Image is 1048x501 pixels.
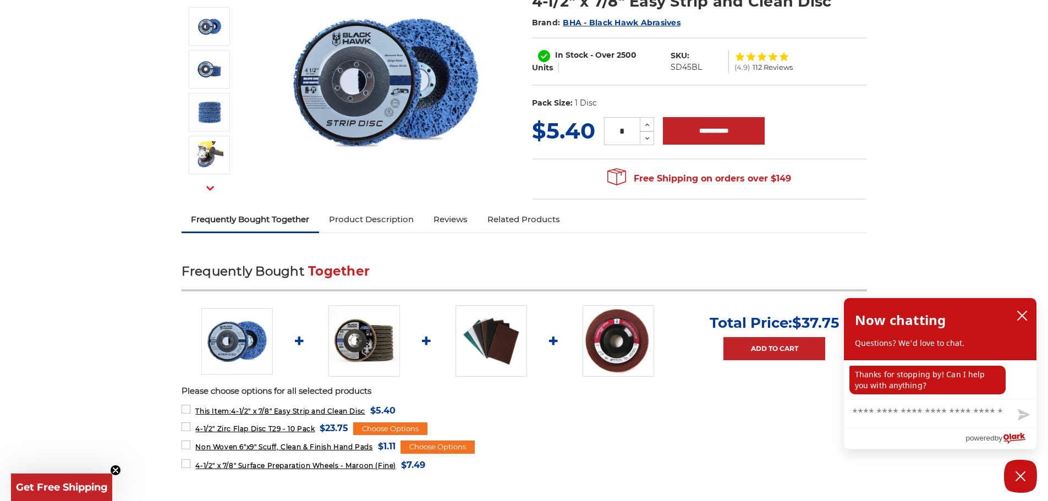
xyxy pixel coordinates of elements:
img: 4-1/2" x 7/8" Easy Strip and Clean Disc [196,14,223,40]
a: Reviews [424,207,478,232]
dd: 1 Disc [575,97,597,109]
dt: SKU: [671,50,689,62]
span: 4-1/2" x 7/8" Easy Strip and Clean Disc [195,407,365,415]
a: Powered by Olark [965,428,1036,449]
div: Choose Options [400,441,475,454]
span: (4.9) [734,64,750,71]
button: Close Chatbox [1004,460,1037,493]
img: 4-1/2" x 7/8" Easy Strip and Clean Disc [201,308,273,375]
dt: Pack Size: [532,97,573,109]
span: $37.75 [792,314,839,332]
div: olark chatbox [843,298,1037,449]
span: $23.75 [320,421,348,436]
span: by [995,431,1002,445]
h2: Now chatting [855,309,946,331]
span: Brand: [532,18,561,27]
span: Free Shipping on orders over $149 [607,168,791,190]
img: 4-1/2" x 7/8" Easy Strip and Clean Disc [196,141,223,169]
a: Add to Cart [723,337,825,360]
span: Frequently Bought [182,263,304,279]
a: Frequently Bought Together [182,207,320,232]
button: Send message [1009,403,1036,428]
div: Get Free ShippingClose teaser [11,474,112,501]
span: $7.49 [401,458,425,472]
p: Total Price: [710,314,839,332]
span: $5.40 [532,117,595,144]
span: Get Free Shipping [16,481,108,493]
a: Related Products [478,207,570,232]
span: powered [965,431,994,445]
span: 4-1/2" Zirc Flap Disc T29 - 10 Pack [195,425,315,433]
span: $1.11 [378,439,396,454]
div: Choose Options [353,422,427,436]
a: BHA - Black Hawk Abrasives [563,18,681,27]
img: 4-1/2" x 7/8" Easy Strip and Clean Disc [196,57,223,82]
a: Product Description [319,207,424,232]
div: chat [844,360,1036,399]
span: 2500 [617,50,637,60]
span: Units [532,63,553,73]
span: $5.40 [370,403,396,418]
button: close chatbox [1013,307,1031,324]
button: Next [197,177,223,200]
p: Thanks for stopping by! Can I help you with anything? [849,366,1006,394]
span: - Over [590,50,614,60]
span: In Stock [555,50,588,60]
p: Questions? We'd love to chat. [855,338,1025,349]
dd: SD45BL [671,62,702,73]
button: Close teaser [110,465,121,476]
span: 4-1/2" x 7/8" Surface Preparation Wheels - Maroon (Fine) [195,461,396,470]
span: Together [308,263,370,279]
strong: This Item: [195,407,231,415]
img: 4-1/2" x 7/8" Easy Strip and Clean Disc [196,100,223,125]
span: Non Woven 6"x9" Scuff, Clean & Finish Hand Pads [195,443,372,451]
span: 112 Reviews [753,64,793,71]
p: Please choose options for all selected products [182,385,867,398]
